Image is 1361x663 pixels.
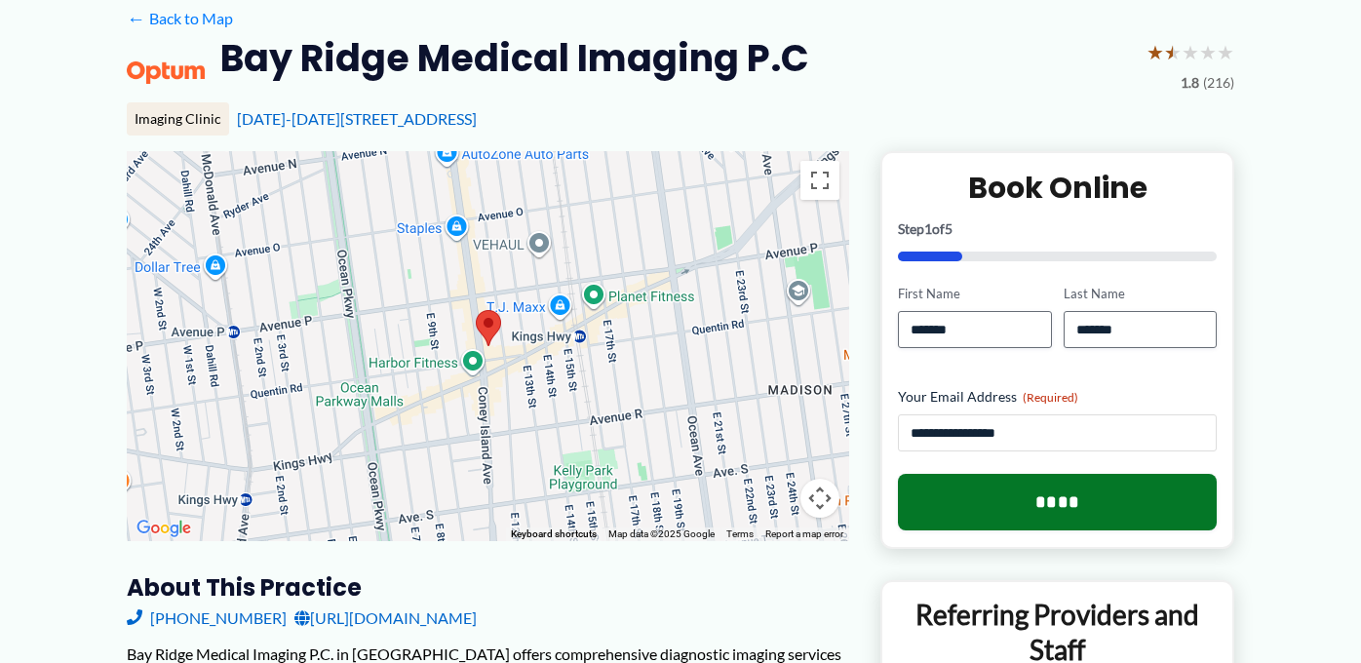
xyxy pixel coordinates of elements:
button: Map camera controls [800,479,839,518]
a: [PHONE_NUMBER] [127,604,287,633]
a: [DATE]-[DATE][STREET_ADDRESS] [237,109,477,128]
span: ★ [1217,34,1234,70]
img: Google [132,516,196,541]
span: 5 [945,220,953,237]
a: Open this area in Google Maps (opens a new window) [132,516,196,541]
p: Step of [898,222,1217,236]
button: Keyboard shortcuts [511,527,597,541]
span: (Required) [1023,390,1078,405]
label: First Name [898,285,1051,303]
span: 1 [924,220,932,237]
a: Terms (opens in new tab) [726,528,754,539]
span: ★ [1199,34,1217,70]
span: ★ [1182,34,1199,70]
h2: Bay Ridge Medical Imaging P.C [220,34,809,82]
h3: About this practice [127,572,849,603]
label: Last Name [1064,285,1217,303]
span: 1.8 [1181,70,1199,96]
span: (216) [1203,70,1234,96]
span: ← [127,9,145,27]
a: [URL][DOMAIN_NAME] [294,604,477,633]
a: ←Back to Map [127,4,233,33]
button: Toggle fullscreen view [800,161,839,200]
span: ★ [1147,34,1164,70]
label: Your Email Address [898,387,1217,407]
span: ★ [1164,34,1182,70]
h2: Book Online [898,169,1217,207]
div: Imaging Clinic [127,102,229,136]
a: Report a map error [765,528,843,539]
span: Map data ©2025 Google [608,528,715,539]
